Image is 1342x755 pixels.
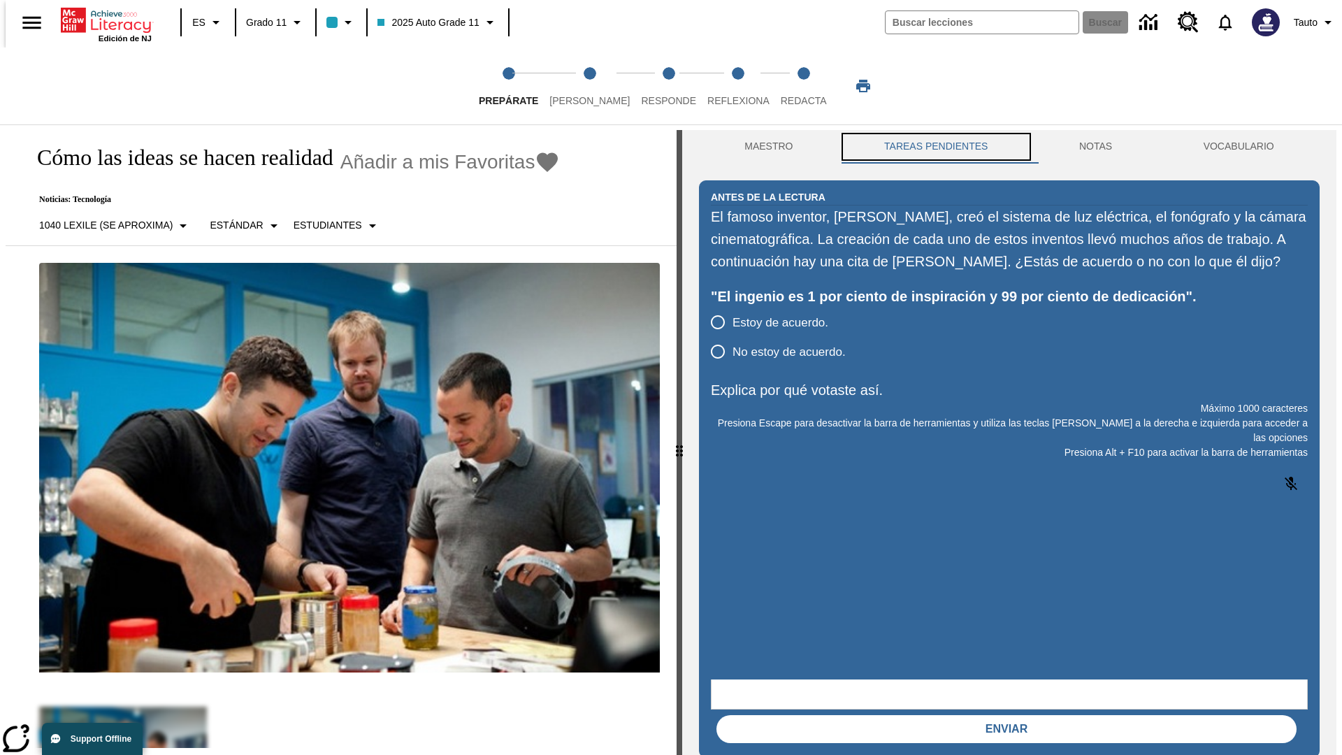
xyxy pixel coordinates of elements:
body: Explica por qué votaste así. Máximo 1000 caracteres Presiona Alt + F10 para activar la barra de h... [6,11,204,24]
button: Seleccionar estudiante [288,213,387,238]
div: reading [6,130,677,748]
a: Notificaciones [1207,4,1243,41]
button: NOTAS [1034,130,1158,164]
h1: Cómo las ideas se hacen realidad [22,145,333,171]
button: Grado: Grado 11, Elige un grado [240,10,311,35]
span: Redacta [781,95,827,106]
button: Clase: 2025 Auto Grade 11, Selecciona una clase [372,10,503,35]
p: Estudiantes [294,218,362,233]
div: activity [682,130,1336,755]
span: Edición de NJ [99,34,152,43]
div: "El ingenio es 1 por ciento de inspiración y 99 por ciento de dedicación". [711,285,1308,308]
div: Portada [61,5,152,43]
h2: Antes de la lectura [711,189,825,205]
button: Tipo de apoyo, Estándar [204,213,287,238]
span: Prepárate [479,95,538,106]
button: Abrir el menú lateral [11,2,52,43]
span: [PERSON_NAME] [549,95,630,106]
span: Tauto [1294,15,1318,30]
div: Pulsa la tecla de intro o la barra espaciadora y luego presiona las flechas de derecha e izquierd... [677,130,682,755]
button: Redacta step 5 of 5 [770,48,838,124]
a: Centro de información [1131,3,1169,42]
button: TAREAS PENDIENTES [839,130,1034,164]
input: Buscar campo [886,11,1078,34]
button: Imprimir [841,73,886,99]
button: Escoja un nuevo avatar [1243,4,1288,41]
button: Reflexiona step 4 of 5 [696,48,781,124]
a: Centro de recursos, Se abrirá en una pestaña nueva. [1169,3,1207,41]
p: Máximo 1000 caracteres [711,401,1308,416]
button: VOCABULARIO [1157,130,1320,164]
img: El fundador de Quirky, Ben Kaufman prueba un nuevo producto con un compañero de trabajo, Gaz Brow... [39,263,660,673]
p: Explica por qué votaste así. [711,379,1308,401]
button: Lee step 2 of 5 [538,48,641,124]
button: Enviar [716,715,1297,743]
p: Presiona Alt + F10 para activar la barra de herramientas [711,445,1308,460]
p: Presiona Escape para desactivar la barra de herramientas y utiliza las teclas [PERSON_NAME] a la ... [711,416,1308,445]
span: Support Offline [71,734,131,744]
p: Noticias: Tecnología [22,194,560,205]
span: Reflexiona [707,95,770,106]
p: Estándar [210,218,263,233]
div: El famoso inventor, [PERSON_NAME], creó el sistema de luz eléctrica, el fonógrafo y la cámara cin... [711,206,1308,273]
span: Grado 11 [246,15,287,30]
div: poll [711,308,857,366]
p: 1040 Lexile (Se aproxima) [39,218,173,233]
button: Seleccione Lexile, 1040 Lexile (Se aproxima) [34,213,197,238]
span: No estoy de acuerdo. [733,343,846,361]
span: Estoy de acuerdo. [733,314,828,332]
span: ES [192,15,205,30]
span: Responde [641,95,696,106]
button: Perfil/Configuración [1288,10,1342,35]
img: Avatar [1252,8,1280,36]
button: Lenguaje: ES, Selecciona un idioma [186,10,231,35]
button: El color de la clase es azul claro. Cambiar el color de la clase. [321,10,362,35]
span: 2025 Auto Grade 11 [377,15,479,30]
button: Prepárate step 1 of 5 [468,48,549,124]
button: Haga clic para activar la función de reconocimiento de voz [1274,467,1308,501]
button: Responde step 3 of 5 [630,48,707,124]
button: Maestro [699,130,839,164]
button: Añadir a mis Favoritas - Cómo las ideas se hacen realidad [340,150,561,174]
button: Support Offline [42,723,143,755]
span: Añadir a mis Favoritas [340,151,535,173]
div: Instructional Panel Tabs [699,130,1320,164]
